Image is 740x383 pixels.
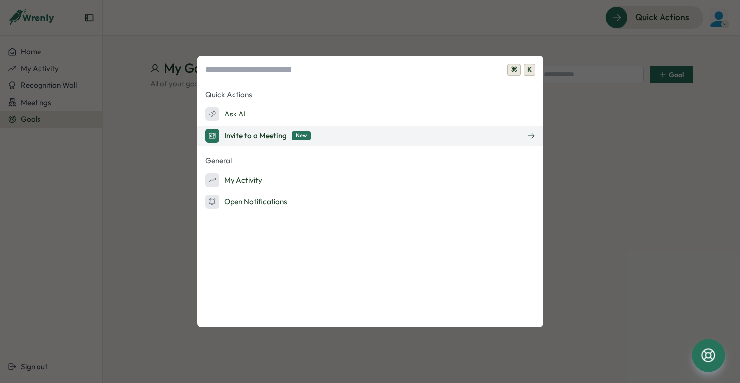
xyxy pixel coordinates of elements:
p: Quick Actions [197,87,543,102]
p: General [197,153,543,168]
div: My Activity [205,173,262,187]
button: Ask AI [197,104,543,124]
button: Open Notifications [197,192,543,212]
div: Ask AI [205,107,246,121]
span: K [524,64,535,76]
div: Invite to a Meeting [205,129,311,143]
button: My Activity [197,170,543,190]
div: Open Notifications [205,195,287,209]
button: Invite to a MeetingNew [197,126,543,146]
span: ⌘ [507,64,521,76]
span: New [292,131,311,140]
